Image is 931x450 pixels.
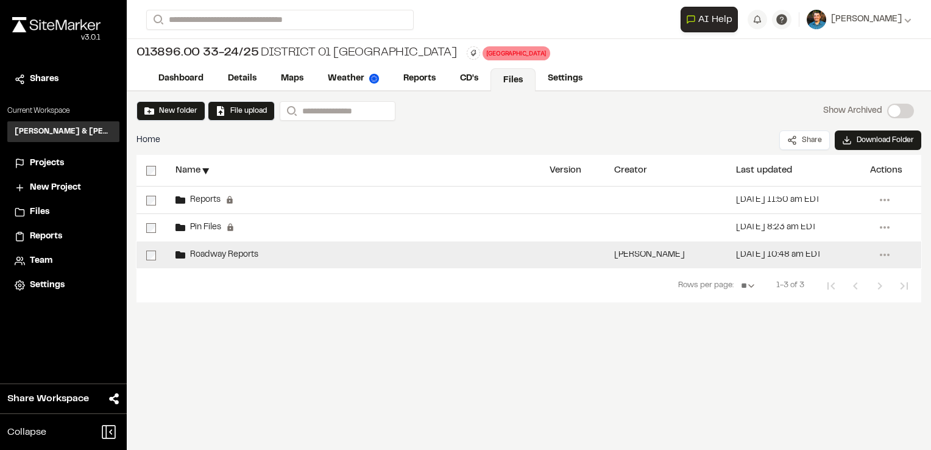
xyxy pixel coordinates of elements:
button: New folder [136,101,205,121]
span: Pin Files [185,224,221,232]
span: Reports [185,196,221,204]
span: New Project [30,181,81,195]
span: Home [136,134,160,147]
div: District 01 [GEOGRAPHIC_DATA] [136,44,457,62]
select: Rows per page: [736,274,762,298]
img: precipai.png [369,74,379,84]
a: Settings [536,67,595,90]
button: New folder [144,105,197,116]
span: Settings [30,279,65,292]
button: Edit Tags [467,46,480,60]
div: [PERSON_NAME] [614,251,685,259]
img: User [807,10,826,29]
div: Oh geez...please don't... [12,32,101,43]
span: Reports [30,230,62,243]
a: Files [490,68,536,91]
input: select-row-cde85fcfd5d276285157 [146,196,156,205]
span: Files [30,205,49,219]
button: File upload [208,101,275,121]
span: Share Workspace [7,391,89,406]
p: Show Archived [823,104,882,118]
div: Open AI Assistant [681,7,743,32]
a: Weather [316,67,391,90]
a: Files [15,205,112,219]
span: AI Help [698,12,732,27]
a: Dashboard [146,67,216,90]
div: [DATE] 10:48 am EDT [736,251,821,259]
div: Creator [614,166,647,175]
input: select-all-rows [146,166,156,176]
a: Reports [391,67,448,90]
div: [DATE] 11:50 am EDT [736,196,820,204]
a: Settings [15,279,112,292]
a: Shares [15,73,112,86]
button: Open AI Assistant [681,7,738,32]
a: Team [15,254,112,268]
button: First Page [819,274,843,298]
span: ▲ [200,165,211,176]
span: Shares [30,73,58,86]
input: select-row-8f88d153b63d83d93019 [146,223,156,233]
div: Reports [175,195,234,205]
button: Share [779,130,830,150]
span: [PERSON_NAME] [831,13,902,26]
a: Details [216,67,269,90]
button: Search [280,101,302,121]
span: 1-3 of 3 [776,280,804,292]
button: Download Folder [835,130,921,150]
button: Last Page [892,274,916,298]
div: [GEOGRAPHIC_DATA] [483,46,551,60]
a: Projects [15,157,112,170]
button: File upload [216,105,267,116]
span: Team [30,254,52,268]
div: Pin Files [175,223,235,232]
button: Next Page [868,274,892,298]
div: Version [550,166,581,175]
div: Roadway Reports [175,250,258,260]
h3: [PERSON_NAME] & [PERSON_NAME] Inc. [15,126,112,137]
button: Previous Page [843,274,868,298]
img: rebrand.png [12,17,101,32]
a: Reports [15,230,112,243]
span: 013896.00 33-24/25 [136,44,258,62]
a: CD's [448,67,490,90]
span: Rows per page: [678,280,734,292]
p: Current Workspace [7,105,119,116]
div: Actions [870,166,902,175]
nav: breadcrumb [136,134,160,147]
div: Last updated [736,166,792,175]
div: [DATE] 8:23 am EDT [736,224,816,232]
a: Maps [269,67,316,90]
a: New Project [15,181,112,195]
input: select-row-f118edfed63463c7a253 [146,251,156,260]
span: Collapse [7,425,46,440]
div: select-all-rowsName▲VersionCreatorLast updatedActionsselect-row-cde85fcfd5d276285157Reports[DATE]... [136,155,921,338]
div: Name [175,166,200,175]
button: Search [146,10,168,30]
button: [PERSON_NAME] [807,10,912,29]
span: Roadway Reports [185,251,258,259]
span: Projects [30,157,64,170]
